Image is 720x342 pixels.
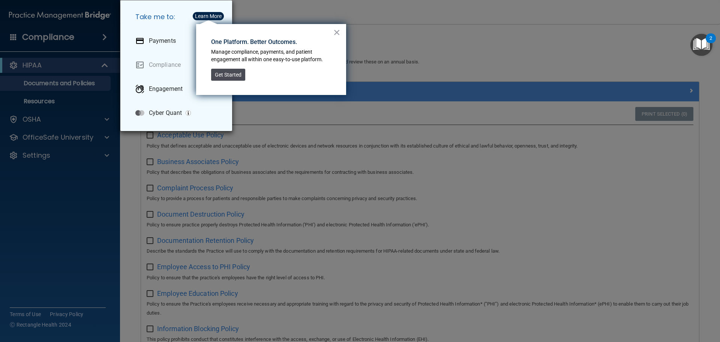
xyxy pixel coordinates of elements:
div: 2 [709,38,712,48]
p: Payments [149,37,176,45]
button: Close [333,26,340,38]
p: Manage compliance, payments, and patient engagement all within one easy-to-use platform. [211,48,333,63]
p: Cyber Quant [149,109,182,117]
button: Get Started [211,69,245,81]
button: Open Resource Center, 2 new notifications [690,34,712,56]
p: Engagement [149,85,183,93]
div: Learn More [195,14,222,19]
p: One Platform. Better Outcomes. [211,38,333,46]
h5: Take me to: [129,6,226,27]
